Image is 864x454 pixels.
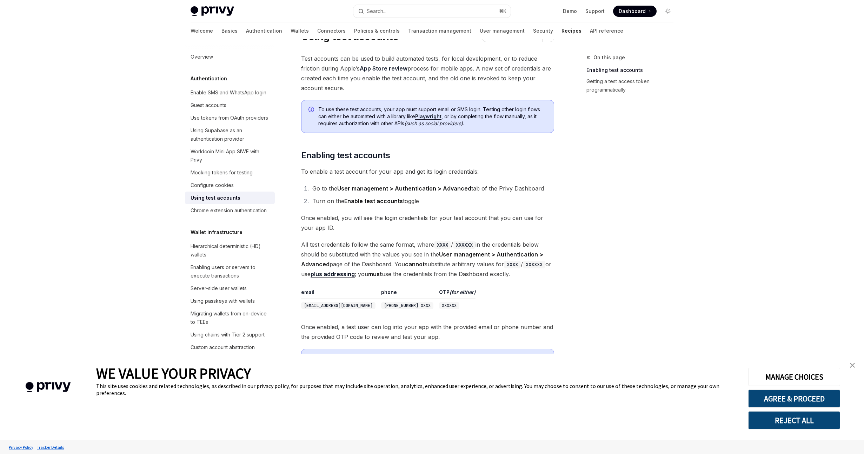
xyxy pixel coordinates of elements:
[185,145,275,166] a: Worldcoin Mini App SIWE with Privy
[480,22,525,39] a: User management
[310,183,554,193] li: Go to the tab of the Privy Dashboard
[35,441,66,453] a: Tracker Details
[301,54,554,93] span: Test accounts can be used to build automated tests, for local development, or to reduce friction ...
[337,185,471,192] strong: User management > Authentication > Advanced
[367,7,386,15] div: Search...
[185,51,275,63] a: Overview
[185,124,275,145] a: Using Supabase as an authentication provider
[221,22,238,39] a: Basics
[360,65,407,72] a: App Store review
[586,65,679,76] a: Enabling test accounts
[301,213,554,233] span: Once enabled, you will see the login credentials for your test account that you can use for your ...
[185,295,275,307] a: Using passkeys with wallets
[185,166,275,179] a: Mocking tokens for testing
[585,8,605,15] a: Support
[748,368,840,386] button: MANAGE CHOICES
[191,228,242,236] h5: Wallet infrastructure
[317,22,346,39] a: Connectors
[415,113,441,120] a: Playwright
[748,411,840,429] button: REJECT ALL
[191,101,226,109] div: Guest accounts
[381,302,433,309] code: [PHONE_NUMBER] XXXX
[191,284,247,293] div: Server-side user wallets
[353,5,511,18] button: Search...⌘K
[185,307,275,328] a: Migrating wallets from on-device to TEEs
[405,261,425,268] strong: cannot
[310,196,554,206] li: Turn on the toggle
[561,22,581,39] a: Recipes
[318,106,547,127] span: To use these test accounts, your app must support email or SMS login. Testing other login flows c...
[450,289,476,295] em: (for either)
[96,382,738,396] div: This site uses cookies and related technologies, as described in our privacy policy, for purposes...
[185,179,275,192] a: Configure cookies
[354,22,400,39] a: Policies & controls
[301,167,554,176] span: To enable a test account for your app and get its login credentials:
[378,289,436,299] th: phone
[191,147,271,164] div: Worldcoin Mini App SIWE with Privy
[191,263,271,280] div: Enabling users or servers to execute transactions
[499,8,506,14] span: ⌘ K
[191,22,213,39] a: Welcome
[533,22,553,39] a: Security
[185,282,275,295] a: Server-side user wallets
[311,271,355,278] a: plus addressing
[613,6,657,17] a: Dashboard
[191,206,267,215] div: Chrome extension authentication
[504,261,521,268] code: XXXX
[301,150,390,161] span: Enabling test accounts
[301,240,554,279] span: All test credentials follow the same format, where / in the credentials below should be substitut...
[301,289,378,299] th: email
[185,240,275,261] a: Hierarchical deterministic (HD) wallets
[563,8,577,15] a: Demo
[191,126,271,143] div: Using Supabase as an authentication provider
[344,198,403,205] strong: Enable test accounts
[291,22,309,39] a: Wallets
[845,358,859,372] a: close banner
[191,331,265,339] div: Using chains with Tier 2 support
[191,53,213,61] div: Overview
[439,302,459,309] code: XXXXXX
[301,322,554,342] span: Once enabled, a test user can log into your app with the provided email or phone number and the p...
[619,8,646,15] span: Dashboard
[185,112,275,124] a: Use tokens from OAuth providers
[185,99,275,112] a: Guest accounts
[523,261,545,268] code: XXXXXX
[368,271,382,278] strong: must
[185,261,275,282] a: Enabling users or servers to execute transactions
[191,242,271,259] div: Hierarchical deterministic (HD) wallets
[96,364,251,382] span: WE VALUE YOUR PRIVACY
[301,302,375,309] code: [EMAIL_ADDRESS][DOMAIN_NAME]
[246,22,282,39] a: Authentication
[185,328,275,341] a: Using chains with Tier 2 support
[590,22,623,39] a: API reference
[408,22,471,39] a: Transaction management
[191,6,234,16] img: light logo
[185,86,275,99] a: Enable SMS and WhatsApp login
[191,181,234,189] div: Configure cookies
[404,120,463,126] em: (such as social providers)
[748,389,840,408] button: AGREE & PROCEED
[191,168,253,177] div: Mocking tokens for testing
[11,372,86,402] img: company logo
[7,441,35,453] a: Privacy Policy
[191,194,240,202] div: Using test accounts
[586,76,679,95] a: Getting a test access token programmatically
[185,204,275,217] a: Chrome extension authentication
[191,297,255,305] div: Using passkeys with wallets
[191,343,271,360] div: Custom account abstraction implementation
[434,241,451,249] code: XXXX
[191,88,266,97] div: Enable SMS and WhatsApp login
[453,241,476,249] code: XXXXXX
[185,192,275,204] a: Using test accounts
[662,6,673,17] button: Toggle dark mode
[436,289,476,299] th: OTP
[593,53,625,62] span: On this page
[850,363,855,368] img: close banner
[191,74,227,83] h5: Authentication
[191,114,268,122] div: Use tokens from OAuth providers
[185,341,275,362] a: Custom account abstraction implementation
[308,107,315,114] svg: Info
[191,309,271,326] div: Migrating wallets from on-device to TEEs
